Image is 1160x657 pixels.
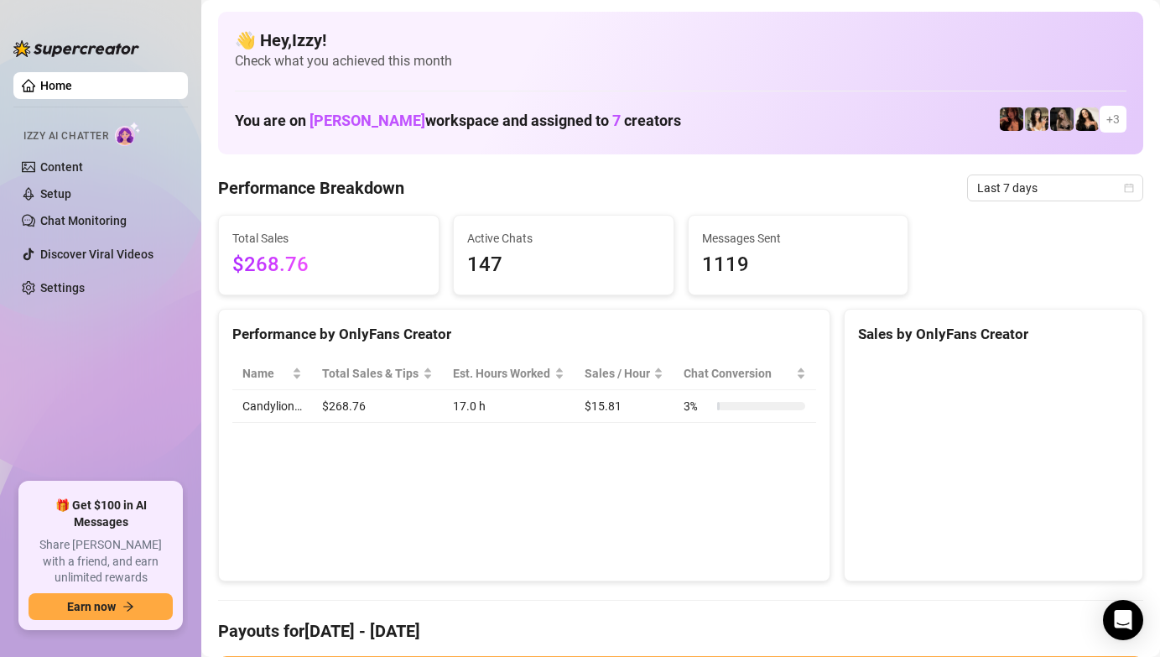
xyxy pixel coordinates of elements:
[467,229,660,248] span: Active Chats
[1106,110,1120,128] span: + 3
[684,397,710,415] span: 3 %
[29,537,173,587] span: Share [PERSON_NAME] with a friend, and earn unlimited rewards
[242,364,289,383] span: Name
[443,390,575,423] td: 17.0 h
[40,160,83,174] a: Content
[467,249,660,281] span: 147
[575,390,674,423] td: $15.81
[674,357,816,390] th: Chat Conversion
[235,29,1126,52] h4: 👋 Hey, Izzy !
[322,364,419,383] span: Total Sales & Tips
[310,112,425,129] span: [PERSON_NAME]
[702,249,895,281] span: 1119
[684,364,793,383] span: Chat Conversion
[1075,107,1099,131] img: mads
[40,187,71,201] a: Setup
[232,390,312,423] td: Candylion…
[122,601,134,613] span: arrow-right
[40,214,127,227] a: Chat Monitoring
[1025,107,1048,131] img: Candylion
[29,498,173,530] span: 🎁 Get $100 in AI Messages
[1050,107,1074,131] img: Rolyat
[13,40,139,57] img: logo-BBDzfeDw.svg
[232,323,816,346] div: Performance by OnlyFans Creator
[585,364,651,383] span: Sales / Hour
[23,128,108,144] span: Izzy AI Chatter
[40,281,85,295] a: Settings
[1103,600,1143,640] div: Open Intercom Messenger
[977,175,1133,201] span: Last 7 days
[232,357,312,390] th: Name
[312,390,443,423] td: $268.76
[453,364,551,383] div: Est. Hours Worked
[218,176,404,200] h4: Performance Breakdown
[235,112,681,130] h1: You are on workspace and assigned to creators
[312,357,443,390] th: Total Sales & Tips
[702,229,895,248] span: Messages Sent
[1124,183,1134,193] span: calendar
[40,79,72,92] a: Home
[1000,107,1023,131] img: steph
[575,357,674,390] th: Sales / Hour
[235,52,1126,70] span: Check what you achieved this month
[40,248,153,261] a: Discover Viral Videos
[232,249,425,281] span: $268.76
[612,112,621,129] span: 7
[218,619,1143,643] h4: Payouts for [DATE] - [DATE]
[29,593,173,620] button: Earn nowarrow-right
[67,600,116,613] span: Earn now
[115,122,141,146] img: AI Chatter
[858,323,1129,346] div: Sales by OnlyFans Creator
[232,229,425,248] span: Total Sales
